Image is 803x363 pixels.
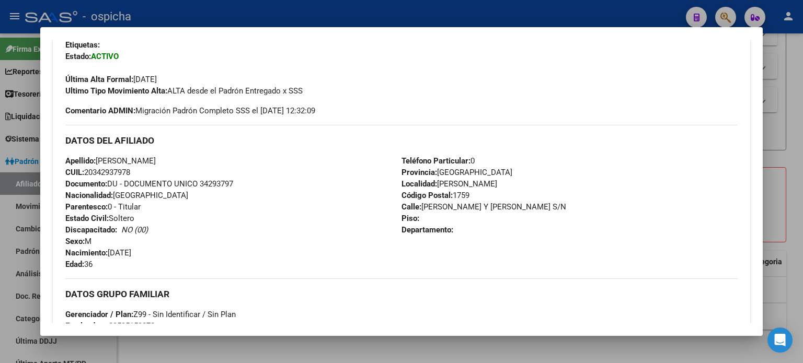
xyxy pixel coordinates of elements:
[65,321,105,331] strong: Empleador:
[401,156,471,166] strong: Teléfono Particular:
[65,75,133,84] strong: Última Alta Formal:
[91,52,119,61] strong: ACTIVO
[401,179,437,189] strong: Localidad:
[65,237,85,246] strong: Sexo:
[401,214,419,223] strong: Piso:
[65,248,108,257] strong: Nacimiento:
[65,106,135,115] strong: Comentario ADMIN:
[401,168,437,177] strong: Provincia:
[65,52,91,61] strong: Estado:
[401,202,421,212] strong: Calle:
[65,86,167,96] strong: Ultimo Tipo Movimiento Alta:
[65,288,738,300] h3: DATOS GRUPO FAMILIAR
[65,168,84,177] strong: CUIL:
[65,202,108,212] strong: Parentesco:
[767,327,793,353] div: Open Intercom Messenger
[401,156,475,166] span: 0
[65,40,100,50] strong: Etiquetas:
[65,191,188,200] span: [GEOGRAPHIC_DATA]
[65,75,157,84] span: [DATE]
[65,248,131,257] span: [DATE]
[65,260,93,269] span: 36
[65,214,109,223] strong: Estado Civil:
[65,179,233,189] span: DU - DOCUMENTO UNICO 34293797
[401,168,512,177] span: [GEOGRAPHIC_DATA]
[65,156,96,166] strong: Apellido:
[401,191,469,200] span: 1759
[65,310,133,319] strong: Gerenciador / Plan:
[65,86,303,96] span: ALTA desde el Padrón Entregado x SSS
[401,179,497,189] span: [PERSON_NAME]
[65,105,315,116] span: Migración Padrón Completo SSS el [DATE] 12:32:09
[121,225,148,235] i: NO (00)
[65,202,141,212] span: 0 - Titular
[65,135,738,146] h3: DATOS DEL AFILIADO
[65,214,134,223] span: Soltero
[65,179,107,189] strong: Documento:
[109,320,155,332] div: 30505150372
[401,225,453,235] strong: Departamento:
[65,168,130,177] span: 20342937978
[65,237,91,246] span: M
[65,225,117,235] strong: Discapacitado:
[65,260,84,269] strong: Edad:
[65,191,113,200] strong: Nacionalidad:
[65,156,156,166] span: [PERSON_NAME]
[401,191,453,200] strong: Código Postal:
[401,202,566,212] span: [PERSON_NAME] Y [PERSON_NAME] S/N
[65,310,236,319] span: Z99 - Sin Identificar / Sin Plan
